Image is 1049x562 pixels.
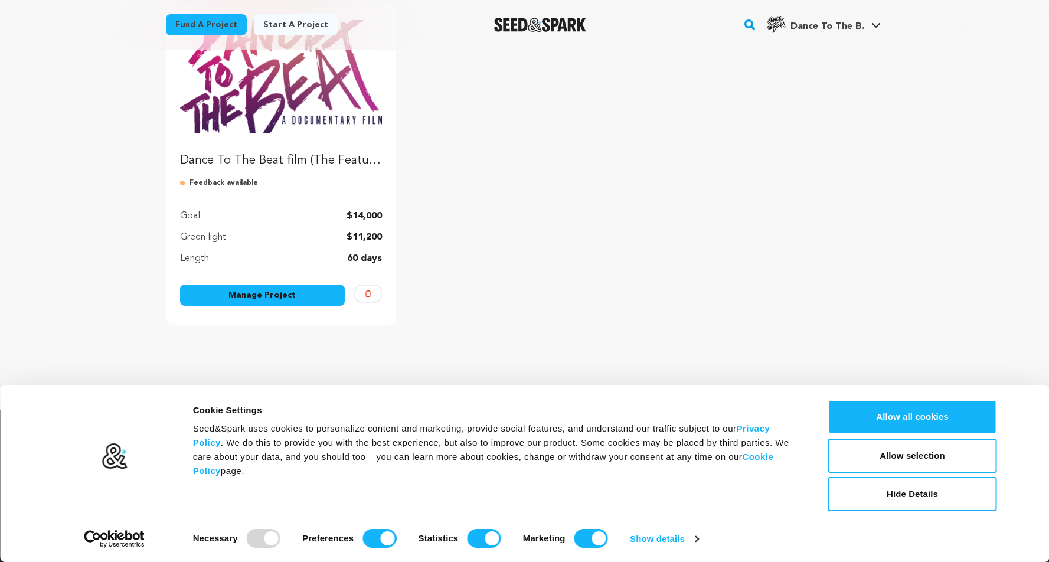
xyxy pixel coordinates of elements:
[193,421,802,478] div: Seed&Spark uses cookies to personalize content and marketing, provide social features, and unders...
[180,251,209,266] p: Length
[180,230,226,244] p: Green light
[180,178,383,188] p: Feedback available
[494,18,587,32] img: Seed&Spark Logo Dark Mode
[523,533,566,543] strong: Marketing
[790,22,864,31] span: Dance To The B.
[494,18,587,32] a: Seed&Spark Homepage
[828,400,997,434] button: Allow all cookies
[767,15,786,34] img: 7917ad322421f828.png
[828,439,997,473] button: Allow selection
[192,524,193,525] legend: Consent Selection
[193,533,238,543] strong: Necessary
[180,209,200,223] p: Goal
[764,12,883,34] a: Dance To The B.'s Profile
[347,209,382,223] p: $14,000
[764,12,883,37] span: Dance To The B.'s Profile
[101,443,128,470] img: logo
[302,533,354,543] strong: Preferences
[347,251,382,266] p: 60 days
[365,290,371,297] img: trash-empty.svg
[180,152,383,169] p: Dance To The Beat film (The Feature)
[193,403,802,417] div: Cookie Settings
[180,20,383,169] a: Fund Dance To The Beat film (The Feature)
[419,533,459,543] strong: Statistics
[347,230,382,244] p: $11,200
[828,477,997,511] button: Hide Details
[180,178,189,188] img: submitted-for-review.svg
[767,15,864,34] div: Dance To The B.'s Profile
[180,285,345,306] a: Manage Project
[166,14,247,35] a: Fund a project
[63,530,166,548] a: Usercentrics Cookiebot - opens in a new window
[254,14,338,35] a: Start a project
[630,530,698,548] a: Show details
